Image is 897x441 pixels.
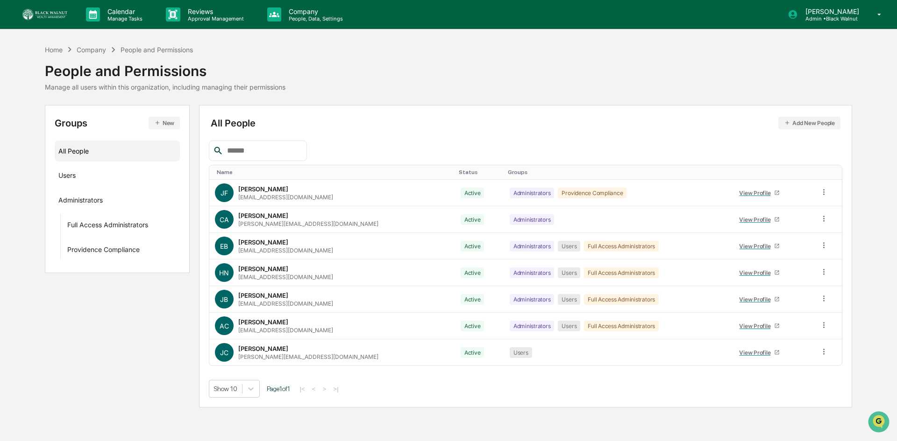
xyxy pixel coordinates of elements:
div: View Profile [739,243,774,250]
div: Toggle SortBy [508,169,726,175]
a: 🗄️Attestations [64,114,120,131]
button: < [309,385,319,393]
div: Users [558,294,580,305]
div: Users [558,241,580,252]
a: View Profile [735,239,784,253]
div: 🔎 [9,136,17,144]
span: Attestations [77,118,116,127]
div: Users [558,267,580,278]
div: Active [461,294,484,305]
span: EB [220,242,228,250]
div: Active [461,321,484,331]
span: Pylon [93,158,113,165]
div: Administrators [510,214,555,225]
a: View Profile [735,186,784,200]
div: Toggle SortBy [821,169,838,175]
p: Approval Management [180,15,249,22]
span: AC [220,322,229,330]
div: View Profile [739,269,774,276]
div: Administrators [510,321,555,331]
p: Reviews [180,7,249,15]
div: Start new chat [32,71,153,81]
div: Providence Compliance [558,188,626,198]
div: [PERSON_NAME][EMAIL_ADDRESS][DOMAIN_NAME] [238,353,378,360]
div: All People [211,117,841,129]
div: [PERSON_NAME] [238,212,288,219]
p: [PERSON_NAME] [798,7,864,15]
div: Full Access Administrators [584,321,659,331]
div: View Profile [739,189,774,196]
a: 🖐️Preclearance [6,114,64,131]
span: Page 1 of 1 [267,385,290,392]
button: New [149,117,180,129]
a: View Profile [735,292,784,307]
p: How can we help? [9,20,170,35]
span: JC [220,349,228,357]
div: Groups [55,117,180,129]
div: Toggle SortBy [217,169,451,175]
div: People and Permissions [45,55,285,79]
div: Active [461,347,484,358]
div: [PERSON_NAME] [238,345,288,352]
button: |< [297,385,308,393]
p: Admin • Black Walnut [798,15,864,22]
div: Administrators [58,196,103,207]
p: Manage Tasks [100,15,147,22]
div: Full Access Administrators [67,221,148,232]
div: View Profile [739,216,774,223]
div: Company [77,46,106,54]
div: 🗄️ [68,119,75,126]
iframe: Open customer support [867,410,892,435]
div: View Profile [739,296,774,303]
p: Company [281,7,348,15]
div: [PERSON_NAME] [238,265,288,273]
a: 🔎Data Lookup [6,132,63,148]
span: HN [219,269,229,277]
img: logo [22,9,67,20]
div: Administrators [510,267,555,278]
div: We're available if you need us! [32,81,118,88]
a: View Profile [735,266,784,280]
div: Active [461,214,484,225]
div: Active [461,241,484,252]
div: People and Permissions [121,46,193,54]
div: Users [558,321,580,331]
div: [EMAIL_ADDRESS][DOMAIN_NAME] [238,273,333,280]
span: Preclearance [19,118,60,127]
div: All People [58,143,176,159]
img: 1746055101610-c473b297-6a78-478c-a979-82029cc54cd1 [9,71,26,88]
span: JB [220,295,228,303]
p: People, Data, Settings [281,15,348,22]
div: Users [510,347,532,358]
button: >| [330,385,341,393]
button: > [320,385,329,393]
button: Start new chat [159,74,170,85]
div: Administrators [510,241,555,252]
div: Full Access Administrators [584,241,659,252]
p: Calendar [100,7,147,15]
div: Home [45,46,63,54]
div: View Profile [739,349,774,356]
div: Full Access Administrators [584,267,659,278]
div: [EMAIL_ADDRESS][DOMAIN_NAME] [238,247,333,254]
a: View Profile [735,345,784,360]
div: [PERSON_NAME] [238,238,288,246]
div: [EMAIL_ADDRESS][DOMAIN_NAME] [238,300,333,307]
div: [PERSON_NAME][EMAIL_ADDRESS][DOMAIN_NAME] [238,220,378,227]
div: Users [58,171,76,182]
div: [EMAIL_ADDRESS][DOMAIN_NAME] [238,194,333,201]
div: Toggle SortBy [733,169,810,175]
a: Powered byPylon [66,158,113,165]
div: [PERSON_NAME] [238,318,288,326]
div: Administrators [510,188,555,198]
div: Toggle SortBy [459,169,500,175]
span: JF [221,189,228,197]
div: [PERSON_NAME] [238,292,288,299]
div: Active [461,188,484,198]
div: View Profile [739,322,774,329]
span: Data Lookup [19,135,59,145]
div: Active [461,267,484,278]
div: Manage all users within this organization, including managing their permissions [45,83,285,91]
